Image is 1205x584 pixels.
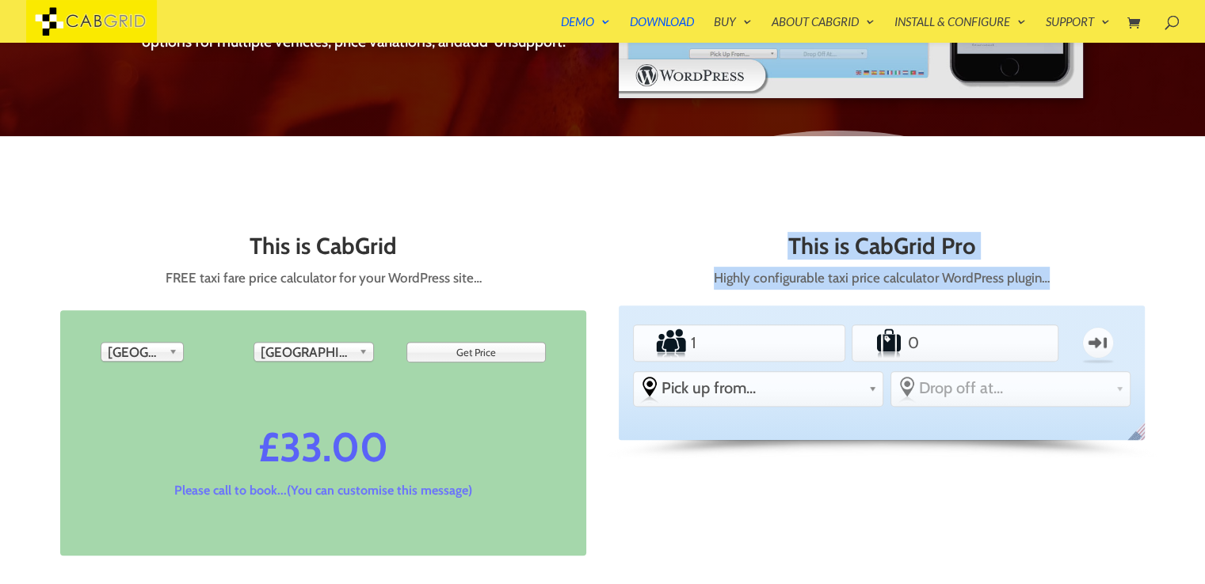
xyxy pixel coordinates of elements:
[619,233,1145,267] h2: This is CabGrid Pro
[60,267,586,290] p: FREE taxi fare price calculator for your WordPress site…
[60,233,586,267] h2: This is CabGrid
[99,482,547,499] p: Please call to book...(You can customise this message)
[905,327,1005,358] input: Number of Suitcases
[26,11,157,28] a: CabGrid Taxi Plugin
[261,343,353,362] span: [GEOGRAPHIC_DATA]
[617,87,1085,103] a: WordPress taxi booking plugin Intro Video
[619,267,1145,290] p: Highly configurable taxi price calculator WordPress plugin…
[634,372,883,404] div: Select the place the starting address falls within
[891,372,1131,404] div: Select the place the destination address is within
[561,16,610,43] a: Demo
[894,16,1026,43] a: Install & Configure
[687,327,790,358] input: Number of Passengers
[254,342,374,362] div: Drop off
[406,342,546,362] input: Get Price
[635,327,687,358] label: Number of Passengers
[108,343,162,362] span: [GEOGRAPHIC_DATA]
[1046,16,1110,43] a: Support
[855,327,905,358] label: Number of Suitcases
[1123,421,1156,454] span: English
[1067,320,1129,366] label: One-way
[919,378,1110,397] span: Drop off at...
[772,16,875,43] a: About CabGrid
[280,421,388,473] i: 33.00
[101,342,184,362] div: Pick up
[662,378,863,397] span: Pick up from...
[630,16,694,43] a: Download
[258,421,280,473] i: £
[714,16,752,43] a: Buy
